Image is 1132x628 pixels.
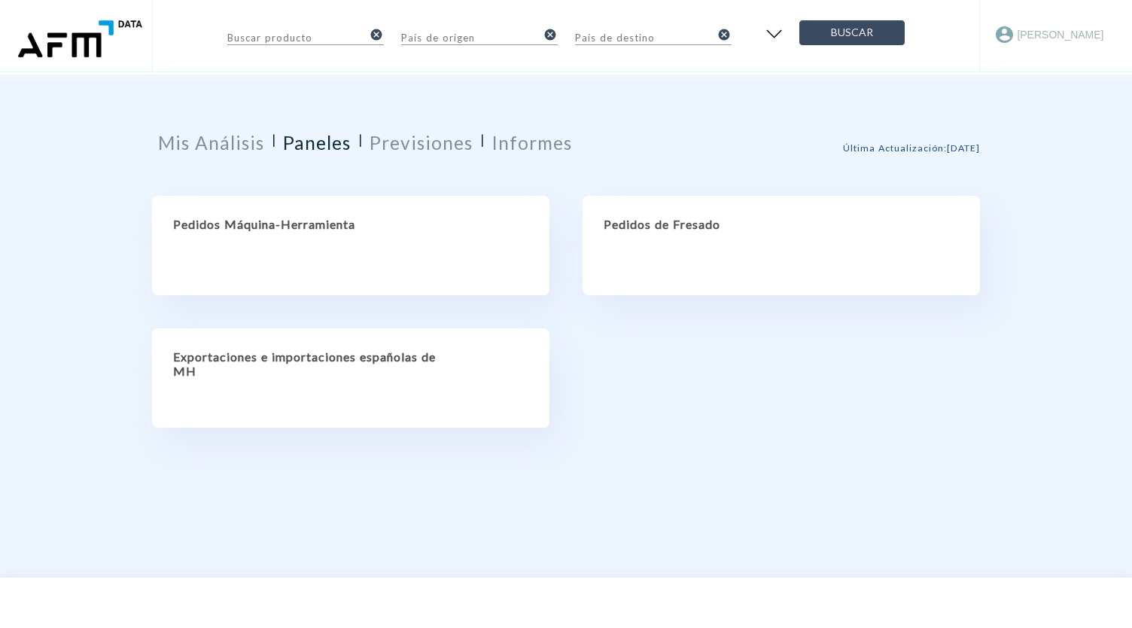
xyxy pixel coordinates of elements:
button: Buscar [799,20,905,45]
button: clear-input [543,22,558,47]
i: cancel [543,28,557,41]
i: cancel [717,28,731,41]
span: Buscar [812,23,892,42]
img: open filter [762,23,787,45]
h2: Mis Análisis [158,132,264,154]
button: clear-input [369,22,384,47]
i: cancel [370,28,383,41]
h2: Pedidos Máquina-Herramienta [173,217,528,231]
h2: Informes [491,132,572,154]
h2: Paneles [283,132,351,154]
span: | [358,132,364,164]
span: | [272,132,277,164]
img: enantio [12,18,145,59]
button: clear-input [717,22,732,47]
h2: Previsiones [370,132,473,154]
h2: Exportaciones e importaciones españolas de MH [173,349,528,378]
span: | [480,132,485,164]
h2: Pedidos de Fresado [604,217,959,231]
img: Account Icon [996,26,1013,43]
button: [PERSON_NAME] [996,22,1103,47]
span: Última Actualización : [DATE] [843,142,980,154]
